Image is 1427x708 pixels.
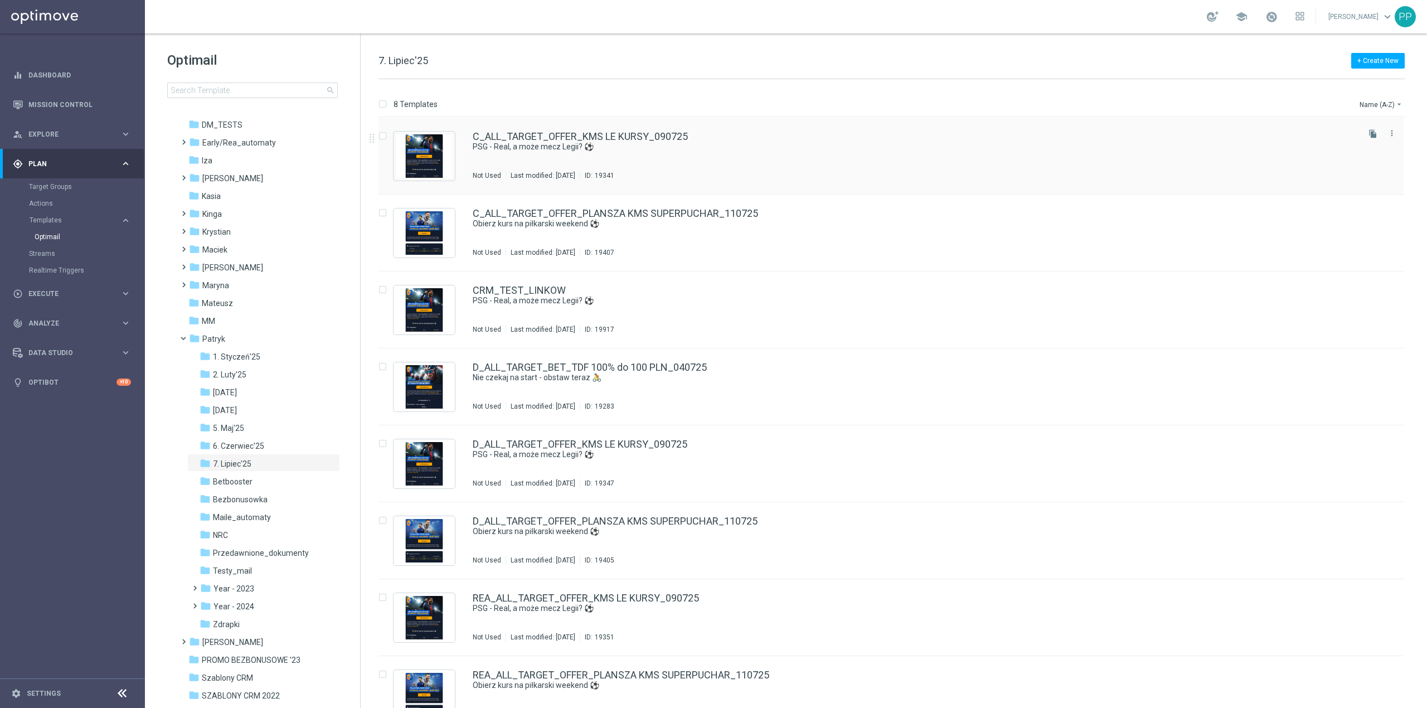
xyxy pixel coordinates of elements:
[396,288,452,332] img: 19917.jpeg
[189,261,200,273] i: folder
[473,219,1331,229] a: Obierz kurs na piłkarski weekend ⚽
[473,516,758,526] a: D_ALL_TARGET_OFFER_PLANSZA KMS SUPERPUCHAR_110725
[120,318,131,328] i: keyboard_arrow_right
[473,479,501,488] div: Not Used
[473,248,501,257] div: Not Used
[200,511,211,522] i: folder
[13,70,23,80] i: equalizer
[473,593,699,603] a: REA_ALL_TARGET_OFFER_KMS LE KURSY_090725
[473,142,1331,152] a: PSG - Real, a może mecz Legii? ⚽
[213,512,271,522] span: Maile_automaty
[11,688,21,699] i: settings
[213,459,251,469] span: 7. Lipiec'25
[580,171,614,180] div: ID:
[473,680,1357,691] div: Obierz kurs na piłkarski weekend ⚽
[189,333,200,344] i: folder
[580,479,614,488] div: ID:
[1366,127,1380,141] button: file_copy
[12,348,132,357] button: Data Studio keyboard_arrow_right
[13,348,120,358] div: Data Studio
[506,171,580,180] div: Last modified: [DATE]
[506,402,580,411] div: Last modified: [DATE]
[13,377,23,387] i: lightbulb
[13,129,120,139] div: Explore
[506,633,580,642] div: Last modified: [DATE]
[213,352,260,362] span: 1. Styczeń'25
[12,159,132,168] button: gps_fixed Plan keyboard_arrow_right
[213,387,237,397] span: 3. Marzec'25
[29,245,144,262] div: Streams
[473,633,501,642] div: Not Used
[29,178,144,195] div: Target Groups
[188,654,200,665] i: folder
[367,195,1425,271] div: Press SPACE to select this row.
[189,137,200,148] i: folder
[189,244,200,255] i: folder
[167,51,338,69] h1: Optimail
[12,130,132,139] div: person_search Explore keyboard_arrow_right
[202,280,229,290] span: Maryna
[13,159,23,169] i: gps_fixed
[30,217,120,224] div: Templates
[473,295,1331,306] a: PSG - Real, a może mecz Legii? ⚽
[12,378,132,387] div: lightbulb Optibot +10
[1395,6,1416,27] div: PP
[28,320,120,327] span: Analyze
[117,379,131,386] div: +10
[28,131,120,138] span: Explore
[213,584,254,594] span: Year - 2023
[1387,129,1396,138] i: more_vert
[189,172,200,183] i: folder
[12,100,132,109] button: Mission Control
[202,637,263,647] span: Piotr G.
[473,171,501,180] div: Not Used
[580,248,614,257] div: ID:
[213,530,228,540] span: NRC
[595,556,614,565] div: 19405
[120,158,131,169] i: keyboard_arrow_right
[29,262,144,279] div: Realtime Triggers
[473,208,758,219] a: C_ALL_TARGET_OFFER_PLANSZA KMS SUPERPUCHAR_110725
[506,556,580,565] div: Last modified: [DATE]
[213,548,309,558] span: Przedawnione_dokumenty
[200,440,211,451] i: folder
[396,596,452,639] img: 19351.jpeg
[13,129,23,139] i: person_search
[473,362,707,372] a: D_ALL_TARGET_BET_TDF 100% do 100 PLN_040725
[120,215,131,226] i: keyboard_arrow_right
[13,367,131,397] div: Optibot
[27,690,61,697] a: Settings
[1235,11,1248,23] span: school
[29,216,132,225] div: Templates keyboard_arrow_right
[202,298,233,308] span: Mateusz
[213,423,244,433] span: 5. Maj'25
[202,334,225,344] span: Patryk
[13,318,23,328] i: track_changes
[213,619,240,629] span: Zdrapki
[473,325,501,334] div: Not Used
[1358,98,1405,111] button: Name (A-Z)arrow_drop_down
[396,365,452,409] img: 19283.jpeg
[200,618,211,629] i: folder
[473,142,1357,152] div: PSG - Real, a może mecz Legii? ⚽
[213,602,254,612] span: Year - 2024
[200,547,211,558] i: folder
[12,71,132,80] button: equalizer Dashboard
[1395,100,1404,109] i: arrow_drop_down
[202,673,253,683] span: Szablony CRM
[580,402,614,411] div: ID:
[473,526,1331,537] a: Obierz kurs na piłkarski weekend ⚽
[189,636,200,647] i: folder
[28,90,131,119] a: Mission Control
[473,402,501,411] div: Not Used
[1386,127,1397,140] button: more_vert
[120,347,131,358] i: keyboard_arrow_right
[120,288,131,299] i: keyboard_arrow_right
[580,633,614,642] div: ID:
[200,404,211,415] i: folder
[378,55,428,66] span: 7. Lipiec'25
[202,227,231,237] span: Krystian
[473,439,687,449] a: D_ALL_TARGET_OFFER_KMS LE KURSY_090725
